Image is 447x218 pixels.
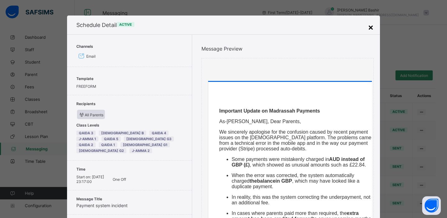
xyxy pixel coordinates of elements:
p: As-[PERSON_NAME], Dear Parents, [219,119,374,124]
span: All Parents [79,112,103,117]
p: In reality, this was the system correcting the underpayment, not an additional fee. [232,194,374,206]
strong: the in GBP [250,178,292,184]
p: When the error was corrected, the system automatically charged , which may have looked like a dup... [232,173,374,189]
i: Email Channel [77,52,86,60]
span: [DEMOGRAPHIC_DATA] G3 [126,137,171,141]
div: × [368,22,374,32]
span: Time [76,167,85,171]
span: [DEMOGRAPHIC_DATA] G2 [79,149,124,153]
span: One Off [113,177,126,182]
strong: Important Update on Madrassah Payments [219,108,320,113]
button: Open asap [422,196,441,215]
span: [DATE] 23:17:00 [76,175,104,184]
p: We sincerely apologise for the confusion caused by recent payment issues on the [DEMOGRAPHIC_DATA... [219,129,374,152]
span: Channels [76,44,93,49]
span: [DEMOGRAPHIC_DATA] B [101,131,144,135]
span: Qaida 1 [101,143,115,147]
span: Message Preview [201,46,374,52]
span: J-Amma 2 [132,149,150,153]
span: Schedule Detail [76,22,371,28]
strong: AUD instead of GBP (£) [232,157,365,167]
span: Message Title [76,197,183,201]
span: [DEMOGRAPHIC_DATA] G1 [123,143,167,147]
span: Qaida 2 [79,143,93,147]
strong: balance [257,178,276,184]
span: Qaida 4 [152,131,166,135]
p: Some payments were mistakenly charged in , which showed as unusual amounts such as £22.84. [232,157,374,168]
div: FREEFORM [76,84,183,89]
span: Qaida 5 [104,137,118,141]
span: Payment system incident [76,203,128,208]
span: Email [86,54,96,59]
span: Recipients [76,101,96,106]
span: Template [76,76,93,81]
span: Qaida 3 [79,131,93,135]
span: J-Amma 1 [79,137,96,141]
span: Start on: [76,175,91,179]
span: Class Levels [76,123,99,127]
span: Active [119,22,132,27]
